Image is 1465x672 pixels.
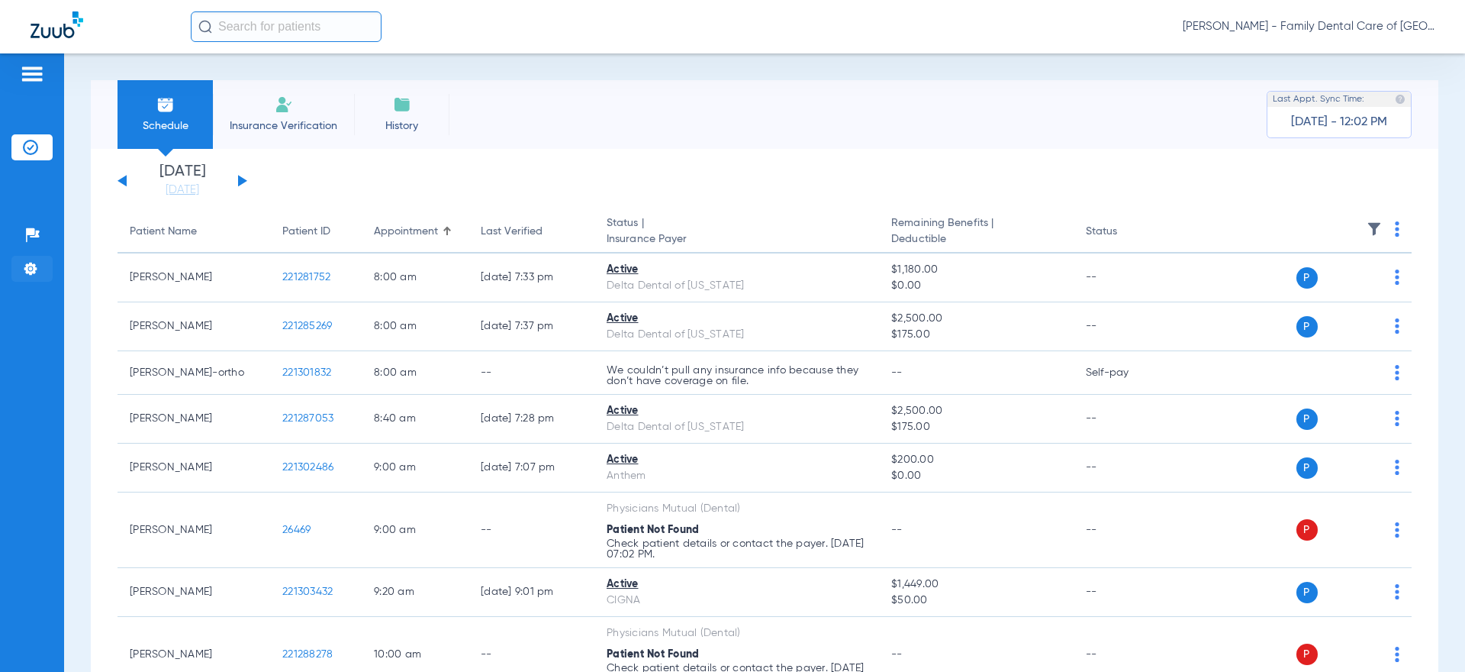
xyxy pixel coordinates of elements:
[1074,351,1177,395] td: Self-pay
[891,593,1061,609] span: $50.00
[282,224,330,240] div: Patient ID
[1395,221,1399,237] img: group-dot-blue.svg
[362,444,468,493] td: 9:00 AM
[891,262,1061,278] span: $1,180.00
[468,302,594,351] td: [DATE] 7:37 PM
[1395,522,1399,538] img: group-dot-blue.svg
[1395,647,1399,662] img: group-dot-blue.svg
[607,625,867,641] div: Physicians Mutual (Dental)
[891,367,903,378] span: --
[481,224,543,240] div: Last Verified
[891,403,1061,419] span: $2,500.00
[1296,409,1318,430] span: P
[1395,318,1399,334] img: group-dot-blue.svg
[362,254,468,302] td: 8:00 AM
[607,593,867,609] div: CIGNA
[607,525,699,535] span: Patient Not Found
[118,395,270,444] td: [PERSON_NAME]
[891,452,1061,468] span: $200.00
[118,444,270,493] td: [PERSON_NAME]
[1273,92,1364,107] span: Last Appt. Sync Time:
[891,419,1061,435] span: $175.00
[362,493,468,568] td: 9:00 AM
[282,367,331,378] span: 221301832
[362,568,468,617] td: 9:20 AM
[1074,395,1177,444] td: --
[1395,94,1405,105] img: last sync help info
[468,568,594,617] td: [DATE] 9:01 PM
[374,224,456,240] div: Appointment
[607,419,867,435] div: Delta Dental of [US_STATE]
[891,649,903,660] span: --
[607,262,867,278] div: Active
[1296,457,1318,479] span: P
[607,365,867,386] p: We couldn’t pull any insurance info because they don’t have coverage on file.
[1074,493,1177,568] td: --
[891,468,1061,484] span: $0.00
[20,65,44,83] img: hamburger-icon
[282,224,349,240] div: Patient ID
[393,95,411,114] img: History
[481,224,582,240] div: Last Verified
[282,413,333,424] span: 221287053
[137,183,228,198] a: [DATE]
[1074,254,1177,302] td: --
[282,649,333,660] span: 221288278
[607,538,867,560] p: Check patient details or contact the payer. [DATE] 07:02 PM.
[282,525,311,535] span: 26469
[468,351,594,395] td: --
[362,351,468,395] td: 8:00 AM
[282,586,333,597] span: 221303432
[362,395,468,444] td: 8:40 AM
[1074,302,1177,351] td: --
[137,164,228,198] li: [DATE]
[275,95,293,114] img: Manual Insurance Verification
[607,278,867,294] div: Delta Dental of [US_STATE]
[1296,519,1318,541] span: P
[607,649,699,660] span: Patient Not Found
[362,302,468,351] td: 8:00 AM
[118,302,270,351] td: [PERSON_NAME]
[374,224,438,240] div: Appointment
[891,231,1061,247] span: Deductible
[607,577,867,593] div: Active
[891,311,1061,327] span: $2,500.00
[1296,582,1318,603] span: P
[607,468,867,484] div: Anthem
[118,254,270,302] td: [PERSON_NAME]
[1074,211,1177,254] th: Status
[607,327,867,343] div: Delta Dental of [US_STATE]
[130,224,197,240] div: Patient Name
[468,493,594,568] td: --
[891,525,903,535] span: --
[130,224,258,240] div: Patient Name
[282,272,330,283] span: 221281752
[1291,115,1387,130] span: [DATE] - 12:02 PM
[1395,460,1399,475] img: group-dot-blue.svg
[365,118,438,134] span: History
[282,321,332,331] span: 221285269
[891,327,1061,343] span: $175.00
[879,211,1073,254] th: Remaining Benefits |
[891,278,1061,294] span: $0.00
[1074,568,1177,617] td: --
[224,118,343,134] span: Insurance Verification
[1395,411,1399,426] img: group-dot-blue.svg
[891,577,1061,593] span: $1,449.00
[1296,644,1318,665] span: P
[31,11,83,38] img: Zuub Logo
[607,501,867,517] div: Physicians Mutual (Dental)
[118,351,270,395] td: [PERSON_NAME]-ortho
[468,444,594,493] td: [DATE] 7:07 PM
[607,452,867,468] div: Active
[1395,270,1399,285] img: group-dot-blue.svg
[607,231,867,247] span: Insurance Payer
[1395,584,1399,599] img: group-dot-blue.svg
[1296,267,1318,289] span: P
[607,311,867,327] div: Active
[1183,19,1434,34] span: [PERSON_NAME] - Family Dental Care of [GEOGRAPHIC_DATA]
[1296,316,1318,338] span: P
[594,211,879,254] th: Status |
[468,395,594,444] td: [DATE] 7:28 PM
[468,254,594,302] td: [DATE] 7:33 PM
